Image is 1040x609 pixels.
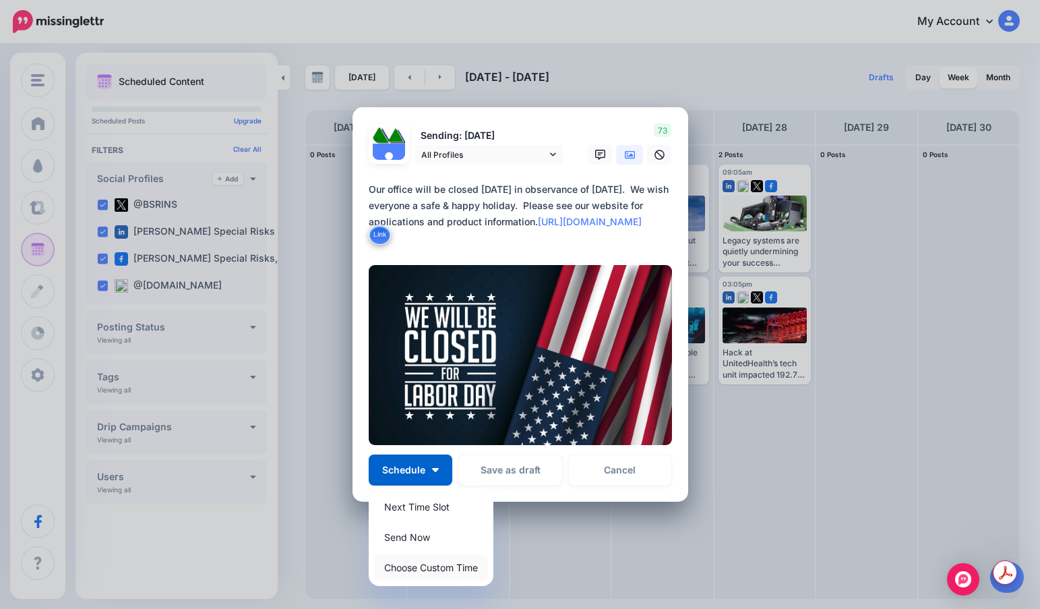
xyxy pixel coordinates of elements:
a: Send Now [374,524,488,550]
a: Cancel [569,455,672,486]
a: All Profiles [415,145,563,165]
button: Link [369,225,391,245]
span: Schedule [382,465,425,475]
img: KFACNVQHPDSJEWHU9BXU8XYMOZFTGZVG.jpg [369,265,672,444]
button: Schedule [369,455,452,486]
a: Choose Custom Time [374,554,488,581]
img: arrow-down-white.png [432,468,439,472]
span: All Profiles [421,148,547,162]
div: Schedule [369,488,493,586]
p: Sending: [DATE] [415,128,563,144]
span: 73 [654,123,671,137]
button: Save as draft [459,455,562,486]
img: 379531_475505335829751_837246864_n-bsa122537.jpg [373,127,389,144]
div: Our office will be closed [DATE] in observance of [DATE]. We wish everyone a safe & happy holiday... [369,181,679,230]
img: 1Q3z5d12-75797.jpg [389,127,405,144]
img: user_default_image.png [373,144,405,176]
a: Next Time Slot [374,494,488,520]
div: Open Intercom Messenger [947,563,979,596]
